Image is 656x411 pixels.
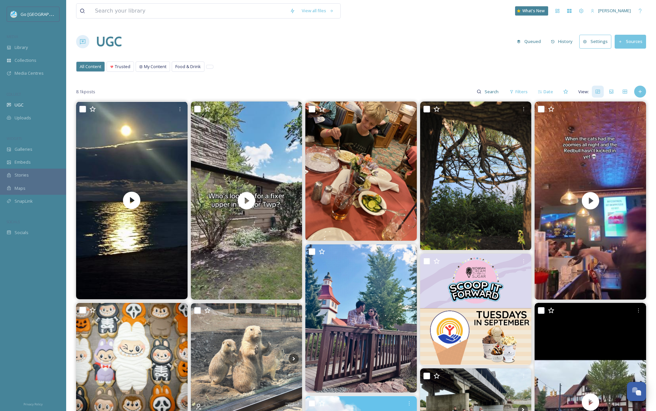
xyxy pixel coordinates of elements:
[144,63,166,70] span: My Content
[587,4,634,17] a: [PERSON_NAME]
[7,219,20,224] span: SOCIALS
[76,89,95,95] span: 8.1k posts
[535,102,646,300] img: thumbnail
[76,102,188,299] video: Goodnight Moon
[15,159,31,165] span: Embeds
[23,402,43,406] span: Privacy Policy
[305,102,417,241] img: The Bavarian Inn Restaurant isn’t just dinner—it’s tradition! From endless platters of world-famo...
[513,35,544,48] button: Queued
[115,63,130,70] span: Trusted
[80,63,101,70] span: All Content
[627,382,646,401] button: Open Chat
[578,89,589,95] span: View:
[298,4,337,17] a: View all files
[615,35,646,48] button: Sources
[175,63,201,70] span: Food & Drink
[21,11,69,17] span: Go [GEOGRAPHIC_DATA]
[579,35,615,48] a: Settings
[92,4,286,18] input: Search your library
[481,85,503,98] input: Search
[515,6,548,16] a: What's New
[76,102,188,299] img: thumbnail
[191,102,302,300] video: Who’s ready for a project?! This property is perfect if you’ve been looking for a renovation proj...
[15,57,36,63] span: Collections
[515,89,528,95] span: Filters
[7,92,21,97] span: COLLECT
[96,32,122,52] a: UGC
[579,35,611,48] button: Settings
[513,35,547,48] a: Queued
[547,35,580,48] a: History
[7,34,18,39] span: MEDIA
[7,136,22,141] span: WIDGETS
[191,102,302,300] img: thumbnail
[15,172,29,178] span: Stories
[15,102,23,108] span: UGC
[535,102,646,300] video: #fyp #downtownbaycity #michigan #baycitymi #serverlife #bartender #iykyk #Jet2holidays #exhuasted...
[547,35,576,48] button: History
[15,70,44,76] span: Media Centres
[544,89,553,95] span: Date
[23,400,43,408] a: Privacy Policy
[15,198,33,204] span: SnapLink
[420,102,532,250] img: Feels like a portal to another world 🌱 . . . #photographer #photography #saginaw #saginawmi #sagi...
[15,185,25,191] span: Maps
[15,229,28,236] span: Socials
[15,115,31,121] span: Uploads
[305,244,417,392] img: Strolling through Michigan’s Little Bavaria with my favorite person 🥨🌲❤️ . . . #uv #germanvibes #...
[15,146,32,152] span: Galleries
[15,44,28,51] span: Library
[11,11,17,18] img: GoGreatLogo_MISkies_RegionalTrails%20%281%29.png
[598,8,631,14] span: [PERSON_NAME]
[420,254,532,365] img: Show some love for United Way this Tuesday at Michigan Cream and Sugar in Uptown Bay City. On 9/9...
